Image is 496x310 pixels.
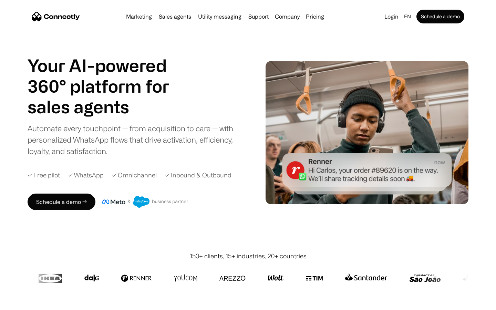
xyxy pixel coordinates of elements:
[195,14,244,19] a: Utility messaging
[112,170,157,180] div: ✓ Omnichannel
[14,298,41,308] ul: Language list
[28,55,186,96] h1: Your AI-powered 360° platform for
[68,170,104,180] div: ✓ WhatsApp
[303,14,327,19] a: Pricing
[7,297,41,308] aside: Language selected: English
[123,14,155,19] a: Marketing
[275,12,300,21] div: Company
[416,10,464,23] a: Schedule a demo
[102,196,188,208] img: Meta and Salesforce business partner badge.
[190,251,307,261] div: 150+ clients, 15+ industries, 20+ countries
[156,14,194,19] a: Sales agents
[404,12,411,21] div: en
[165,170,231,180] div: ✓ Inbound & Outbound
[28,96,186,117] h1: sales agents
[28,123,245,157] div: Automate every touchpoint — from acquisition to care — with personalized WhatsApp flows that driv...
[28,194,95,210] a: Schedule a demo →
[382,12,401,21] a: Login
[28,170,60,180] div: ✓ Free pilot
[246,14,271,19] a: Support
